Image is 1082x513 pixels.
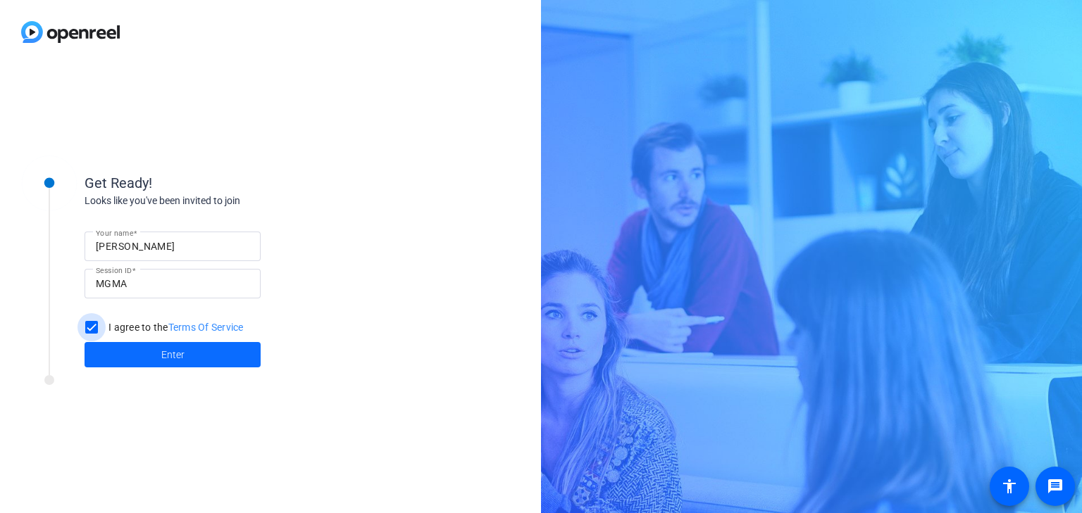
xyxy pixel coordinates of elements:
a: Terms Of Service [168,322,244,333]
mat-label: Session ID [96,266,132,274]
div: Get Ready! [85,172,366,194]
div: Looks like you've been invited to join [85,194,366,208]
mat-label: Your name [96,229,133,237]
mat-icon: message [1047,478,1064,495]
button: Enter [85,342,261,367]
mat-icon: accessibility [1001,478,1018,495]
span: Enter [161,348,185,362]
label: I agree to the [106,320,244,334]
